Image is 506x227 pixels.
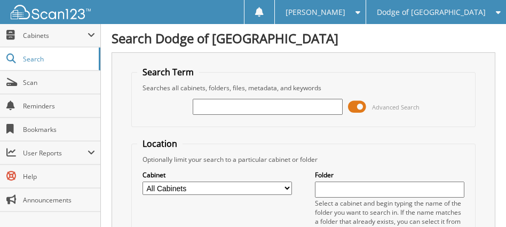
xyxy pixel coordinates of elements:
[137,83,470,92] div: Searches all cabinets, folders, files, metadata, and keywords
[23,125,95,134] span: Bookmarks
[315,170,464,179] label: Folder
[23,172,95,181] span: Help
[23,101,95,111] span: Reminders
[137,155,470,164] div: Optionally limit your search to a particular cabinet or folder
[372,103,420,111] span: Advanced Search
[23,195,95,205] span: Announcements
[23,31,88,40] span: Cabinets
[23,54,93,64] span: Search
[23,78,95,87] span: Scan
[23,148,88,158] span: User Reports
[137,66,199,78] legend: Search Term
[137,138,183,150] legend: Location
[453,176,506,227] iframe: Chat Widget
[112,29,495,47] h1: Search Dodge of [GEOGRAPHIC_DATA]
[286,9,345,15] span: [PERSON_NAME]
[143,170,292,179] label: Cabinet
[11,5,91,19] img: scan123-logo-white.svg
[377,9,486,15] span: Dodge of [GEOGRAPHIC_DATA]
